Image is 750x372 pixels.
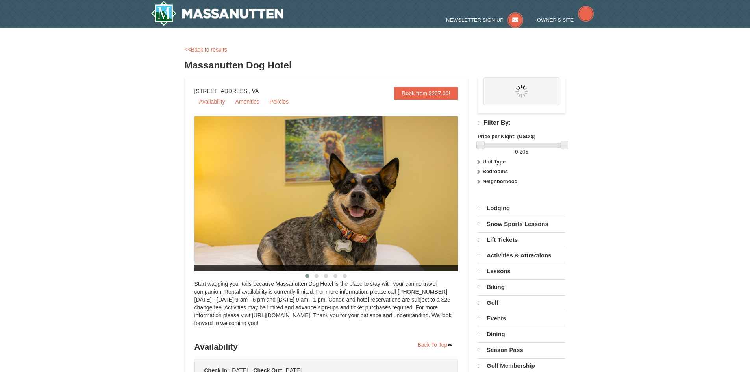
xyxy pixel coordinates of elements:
[151,1,284,26] img: Massanutten Resort Logo
[483,168,508,174] strong: Bedrooms
[185,57,566,73] h3: Massanutten Dog Hotel
[478,264,565,279] a: Lessons
[446,17,504,23] span: Newsletter Sign Up
[194,280,458,335] div: Start wagging your tails because Massanutten Dog Hotel is the place to stay with your canine trav...
[230,96,264,107] a: Amenities
[185,46,227,53] a: <<Back to results
[478,279,565,294] a: Biking
[478,119,565,127] h4: Filter By:
[483,159,506,165] strong: Unit Type
[194,96,230,107] a: Availability
[194,339,458,355] h3: Availability
[478,327,565,342] a: Dining
[265,96,293,107] a: Policies
[537,17,574,23] span: Owner's Site
[483,178,518,184] strong: Neighborhood
[394,87,458,100] a: Book from $237.00!
[478,342,565,357] a: Season Pass
[478,148,565,156] label: -
[478,311,565,326] a: Events
[515,85,528,98] img: wait.gif
[478,248,565,263] a: Activities & Attractions
[478,232,565,247] a: Lift Tickets
[413,339,458,351] a: Back To Top
[537,17,594,23] a: Owner's Site
[446,17,523,23] a: Newsletter Sign Up
[194,116,478,271] img: 27428181-5-81c892a3.jpg
[520,149,528,155] span: 205
[478,201,565,216] a: Lodging
[478,295,565,310] a: Golf
[478,133,535,139] strong: Price per Night: (USD $)
[151,1,284,26] a: Massanutten Resort
[515,149,518,155] span: 0
[478,217,565,231] a: Snow Sports Lessons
